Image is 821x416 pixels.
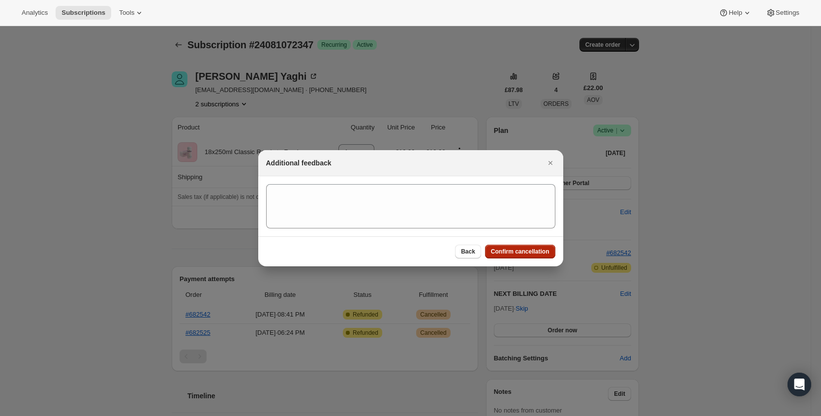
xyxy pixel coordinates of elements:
span: Tools [119,9,134,17]
button: Help [713,6,758,20]
span: Back [461,248,475,256]
button: Tools [113,6,150,20]
button: Settings [760,6,805,20]
button: Analytics [16,6,54,20]
button: Subscriptions [56,6,111,20]
span: Subscriptions [61,9,105,17]
button: Confirm cancellation [485,245,555,258]
button: Back [455,245,481,258]
span: Help [729,9,742,17]
span: Analytics [22,9,48,17]
span: Settings [776,9,799,17]
span: Confirm cancellation [491,248,549,256]
h2: Additional feedback [266,158,332,168]
button: Close [544,156,557,170]
div: Open Intercom Messenger [788,373,811,396]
